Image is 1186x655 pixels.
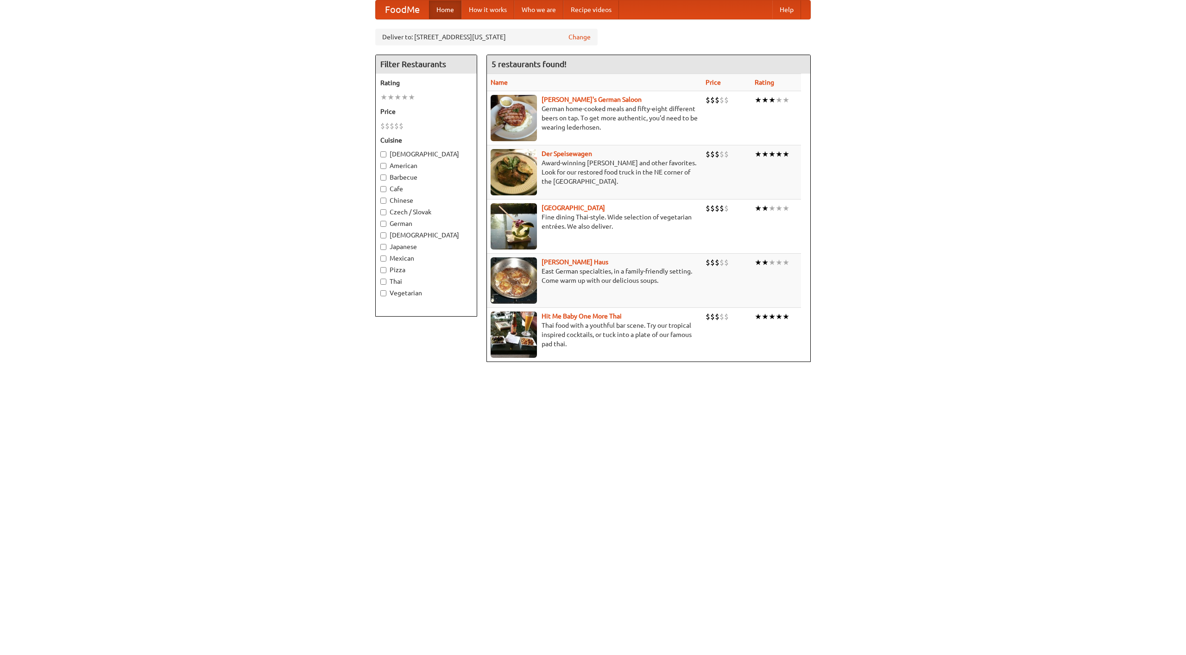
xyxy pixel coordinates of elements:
a: Der Speisewagen [542,150,592,157]
li: $ [380,121,385,131]
li: $ [715,203,719,213]
li: ★ [782,257,789,268]
a: Name [491,79,508,86]
li: ★ [782,149,789,159]
a: Home [429,0,461,19]
li: ★ [762,95,769,105]
img: kohlhaus.jpg [491,257,537,304]
label: Czech / Slovak [380,207,472,217]
li: $ [710,203,715,213]
li: ★ [776,312,782,322]
li: $ [710,95,715,105]
li: ★ [776,95,782,105]
p: East German specialties, in a family-friendly setting. Come warm up with our delicious soups. [491,267,698,285]
input: [DEMOGRAPHIC_DATA] [380,151,386,157]
h5: Rating [380,78,472,87]
li: ★ [408,92,415,102]
img: babythai.jpg [491,312,537,358]
label: Chinese [380,196,472,205]
li: $ [724,203,729,213]
li: ★ [769,149,776,159]
label: Mexican [380,254,472,263]
li: $ [724,95,729,105]
a: How it works [461,0,514,19]
li: $ [706,203,710,213]
li: $ [719,149,724,159]
input: Cafe [380,186,386,192]
li: ★ [755,257,762,268]
input: Barbecue [380,175,386,181]
input: [DEMOGRAPHIC_DATA] [380,232,386,238]
li: ★ [394,92,401,102]
ng-pluralize: 5 restaurants found! [492,60,567,69]
b: [PERSON_NAME]'s German Saloon [542,96,642,103]
a: Change [568,32,591,42]
label: Thai [380,277,472,286]
li: ★ [762,203,769,213]
li: $ [715,257,719,268]
a: Rating [755,79,774,86]
li: $ [724,149,729,159]
li: $ [394,121,399,131]
input: Chinese [380,198,386,204]
li: $ [710,257,715,268]
label: German [380,219,472,228]
input: Mexican [380,256,386,262]
li: $ [706,257,710,268]
a: Recipe videos [563,0,619,19]
li: $ [390,121,394,131]
a: Who we are [514,0,563,19]
li: $ [706,149,710,159]
li: ★ [776,203,782,213]
img: speisewagen.jpg [491,149,537,195]
li: $ [719,95,724,105]
p: Thai food with a youthful bar scene. Try our tropical inspired cocktails, or tuck into a plate of... [491,321,698,349]
label: American [380,161,472,170]
li: ★ [755,149,762,159]
li: $ [715,95,719,105]
label: [DEMOGRAPHIC_DATA] [380,150,472,159]
li: $ [710,149,715,159]
h5: Cuisine [380,136,472,145]
label: Vegetarian [380,288,472,298]
li: ★ [387,92,394,102]
li: $ [724,312,729,322]
a: [PERSON_NAME] Haus [542,258,608,266]
input: Pizza [380,267,386,273]
a: Hit Me Baby One More Thai [542,312,622,320]
input: Czech / Slovak [380,209,386,215]
li: ★ [769,312,776,322]
li: $ [710,312,715,322]
li: ★ [782,203,789,213]
li: $ [715,312,719,322]
li: ★ [782,95,789,105]
a: Price [706,79,721,86]
li: $ [715,149,719,159]
input: American [380,163,386,169]
p: Fine dining Thai-style. Wide selection of vegetarian entrées. We also deliver. [491,212,698,231]
a: FoodMe [376,0,429,19]
li: $ [719,312,724,322]
li: ★ [401,92,408,102]
li: $ [719,203,724,213]
li: $ [724,257,729,268]
a: [GEOGRAPHIC_DATA] [542,204,605,212]
h5: Price [380,107,472,116]
li: ★ [755,95,762,105]
li: ★ [776,149,782,159]
li: ★ [762,257,769,268]
li: ★ [776,257,782,268]
li: ★ [762,149,769,159]
label: [DEMOGRAPHIC_DATA] [380,231,472,240]
label: Cafe [380,184,472,193]
li: ★ [762,312,769,322]
input: Vegetarian [380,290,386,296]
li: ★ [380,92,387,102]
li: ★ [769,257,776,268]
li: $ [706,312,710,322]
input: German [380,221,386,227]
